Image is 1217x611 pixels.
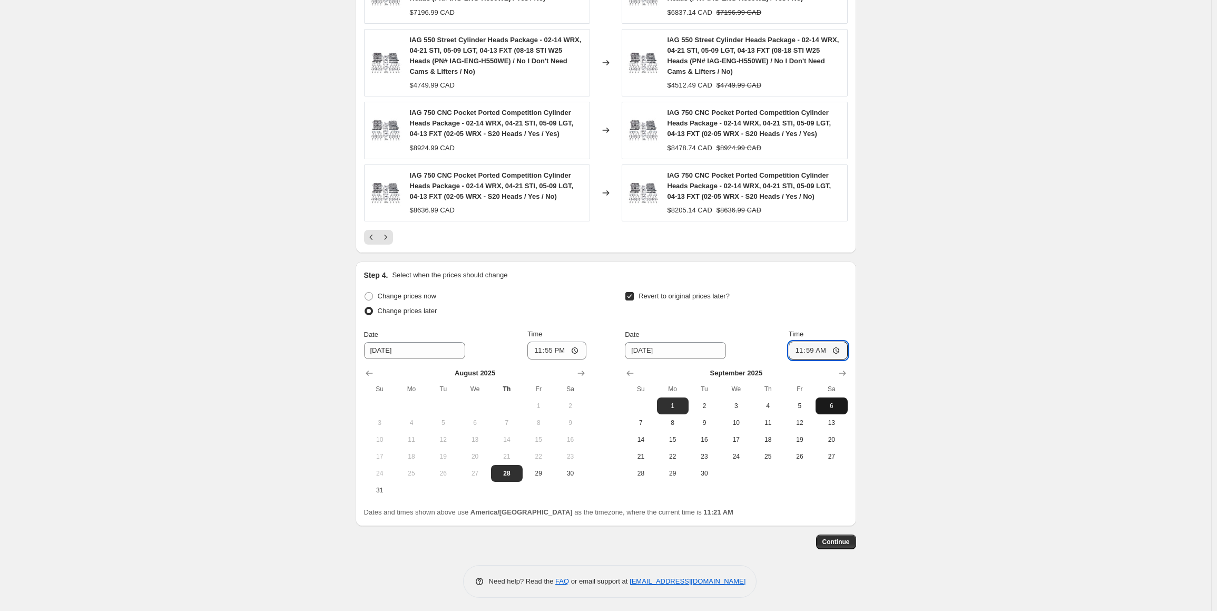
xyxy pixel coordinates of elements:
[362,366,377,381] button: Show previous month, July 2025
[625,331,639,338] span: Date
[625,381,656,397] th: Sunday
[784,431,816,448] button: Friday September 19 2025
[378,292,436,300] span: Change prices now
[717,8,761,16] span: $7196.99 CAD
[554,397,586,414] button: Saturday August 2 2025
[400,385,423,393] span: Mo
[396,431,427,448] button: Monday August 11 2025
[657,414,689,431] button: Monday September 8 2025
[657,381,689,397] th: Monday
[554,414,586,431] button: Saturday August 9 2025
[368,419,391,427] span: 3
[396,465,427,482] button: Monday August 25 2025
[410,144,455,152] span: $8924.99 CAD
[392,270,507,280] p: Select when the prices should change
[752,448,783,465] button: Thursday September 25 2025
[724,385,748,393] span: We
[629,452,652,461] span: 21
[820,402,843,410] span: 6
[693,435,716,444] span: 16
[427,414,459,431] button: Tuesday August 5 2025
[756,385,779,393] span: Th
[784,414,816,431] button: Friday September 12 2025
[629,419,652,427] span: 7
[364,381,396,397] th: Sunday
[689,397,720,414] button: Tuesday September 2 2025
[427,381,459,397] th: Tuesday
[717,81,761,89] span: $4749.99 CAD
[491,465,523,482] button: Today Thursday August 28 2025
[368,435,391,444] span: 10
[693,402,716,410] span: 2
[689,465,720,482] button: Tuesday September 30 2025
[689,381,720,397] th: Tuesday
[788,402,811,410] span: 5
[629,385,652,393] span: Su
[523,414,554,431] button: Friday August 8 2025
[693,419,716,427] span: 9
[661,435,684,444] span: 15
[364,230,393,245] nav: Pagination
[364,482,396,499] button: Sunday August 31 2025
[788,419,811,427] span: 12
[463,469,486,478] span: 27
[364,414,396,431] button: Sunday August 3 2025
[400,435,423,444] span: 11
[689,448,720,465] button: Tuesday September 23 2025
[368,385,391,393] span: Su
[495,385,518,393] span: Th
[463,419,486,427] span: 6
[491,431,523,448] button: Thursday August 14 2025
[703,508,733,516] b: 11:21 AM
[364,431,396,448] button: Sunday August 10 2025
[368,486,391,494] span: 31
[410,171,574,200] span: IAG 750 CNC Pocket Ported Competition Cylinder Heads Package - 02-14 WRX, 04-21 STI, 05-09 LGT, 0...
[410,109,574,138] span: IAG 750 CNC Pocket Ported Competition Cylinder Heads Package - 02-14 WRX, 04-21 STI, 05-09 LGT, 0...
[364,448,396,465] button: Sunday August 17 2025
[816,535,856,549] button: Continue
[523,397,554,414] button: Friday August 1 2025
[756,452,779,461] span: 25
[427,465,459,482] button: Tuesday August 26 2025
[459,381,490,397] th: Wednesday
[364,270,388,280] h2: Step 4.
[364,331,378,338] span: Date
[427,448,459,465] button: Tuesday August 19 2025
[523,431,554,448] button: Friday August 15 2025
[459,448,490,465] button: Wednesday August 20 2025
[495,469,518,478] span: 28
[657,448,689,465] button: Monday September 22 2025
[396,448,427,465] button: Monday August 18 2025
[378,230,393,245] button: Next
[463,385,486,393] span: We
[816,431,847,448] button: Saturday September 20 2025
[527,419,550,427] span: 8
[523,465,554,482] button: Friday August 29 2025
[820,452,843,461] span: 27
[752,414,783,431] button: Thursday September 11 2025
[820,419,843,427] span: 13
[720,381,752,397] th: Wednesday
[756,435,779,444] span: 18
[396,381,427,397] th: Monday
[491,448,523,465] button: Thursday August 21 2025
[400,419,423,427] span: 4
[752,431,783,448] button: Thursday September 18 2025
[527,385,550,393] span: Fr
[527,435,550,444] span: 15
[370,47,401,79] img: IAG-ENG-H550SCL-01__32651_80x.jpg
[629,435,652,444] span: 14
[784,397,816,414] button: Friday September 5 2025
[816,448,847,465] button: Saturday September 27 2025
[495,452,518,461] span: 21
[431,419,455,427] span: 5
[625,465,656,482] button: Sunday September 28 2025
[463,452,486,461] span: 20
[661,419,684,427] span: 8
[720,414,752,431] button: Wednesday September 10 2025
[724,452,748,461] span: 24
[364,465,396,482] button: Sunday August 24 2025
[368,452,391,461] span: 17
[558,385,582,393] span: Sa
[788,452,811,461] span: 26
